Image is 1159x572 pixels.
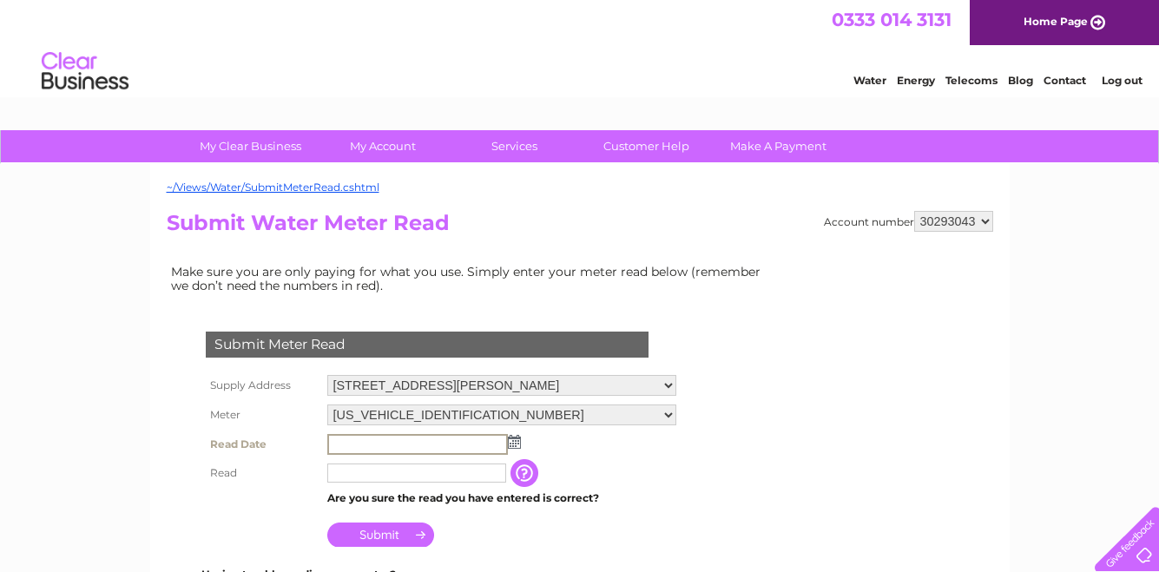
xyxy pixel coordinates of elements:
[832,9,952,30] a: 0333 014 3131
[510,459,542,487] input: Information
[575,130,718,162] a: Customer Help
[945,74,998,87] a: Telecoms
[201,371,323,400] th: Supply Address
[824,211,993,232] div: Account number
[201,459,323,487] th: Read
[327,523,434,547] input: Submit
[443,130,586,162] a: Services
[1008,74,1033,87] a: Blog
[167,181,379,194] a: ~/Views/Water/SubmitMeterRead.cshtml
[170,10,991,84] div: Clear Business is a trading name of Verastar Limited (registered in [GEOGRAPHIC_DATA] No. 3667643...
[311,130,454,162] a: My Account
[167,211,993,244] h2: Submit Water Meter Read
[323,487,681,510] td: Are you sure the read you have entered is correct?
[41,45,129,98] img: logo.png
[167,260,774,297] td: Make sure you are only paying for what you use. Simply enter your meter read below (remember we d...
[206,332,649,358] div: Submit Meter Read
[179,130,322,162] a: My Clear Business
[853,74,886,87] a: Water
[508,435,521,449] img: ...
[201,430,323,459] th: Read Date
[897,74,935,87] a: Energy
[1044,74,1086,87] a: Contact
[707,130,850,162] a: Make A Payment
[1102,74,1143,87] a: Log out
[201,400,323,430] th: Meter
